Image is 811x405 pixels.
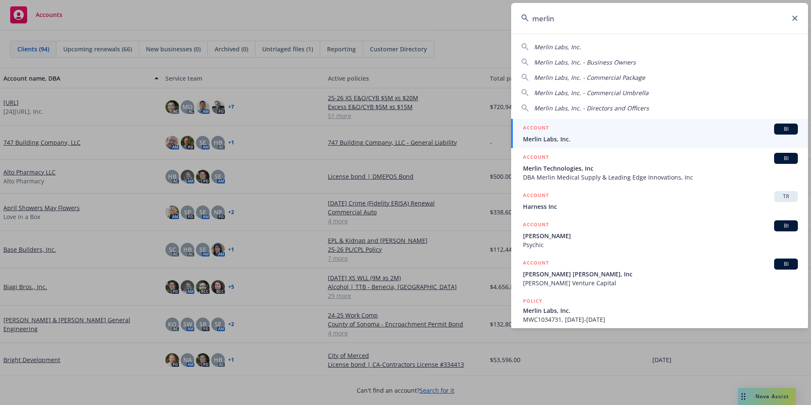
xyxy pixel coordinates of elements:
[511,254,808,292] a: ACCOUNTBI[PERSON_NAME] [PERSON_NAME], Inc[PERSON_NAME] Venture Capital
[511,292,808,329] a: POLICYMerlin Labs, Inc.MWC1034731, [DATE]-[DATE]
[523,202,798,211] span: Harness Inc
[511,186,808,216] a: ACCOUNTTRHarness Inc
[523,306,798,315] span: Merlin Labs, Inc.
[777,193,794,200] span: TR
[534,58,636,66] span: Merlin Labs, Inc. - Business Owners
[534,73,645,82] span: Merlin Labs, Inc. - Commercial Package
[777,125,794,133] span: BI
[534,104,649,112] span: Merlin Labs, Inc. - Directors and Officers
[534,43,581,51] span: Merlin Labs, Inc.
[523,270,798,278] span: [PERSON_NAME] [PERSON_NAME], Inc
[523,278,798,287] span: [PERSON_NAME] Venture Capital
[534,89,649,97] span: Merlin Labs, Inc. - Commercial Umbrella
[511,148,808,186] a: ACCOUNTBIMerlin Technologies, IncDBA Merlin Medical Supply & Leading Edge Innovations, Inc
[523,173,798,182] span: DBA Merlin Medical Supply & Leading Edge Innovations, Inc
[777,222,794,230] span: BI
[523,240,798,249] span: Psychic
[511,119,808,148] a: ACCOUNTBIMerlin Labs, Inc.
[523,297,543,305] h5: POLICY
[777,260,794,268] span: BI
[523,164,798,173] span: Merlin Technologies, Inc
[523,124,549,134] h5: ACCOUNT
[523,153,549,163] h5: ACCOUNT
[777,155,794,162] span: BI
[523,135,798,143] span: Merlin Labs, Inc.
[523,259,549,269] h5: ACCOUNT
[523,220,549,231] h5: ACCOUNT
[523,315,798,324] span: MWC1034731, [DATE]-[DATE]
[511,3,808,34] input: Search...
[511,216,808,254] a: ACCOUNTBI[PERSON_NAME]Psychic
[523,191,549,201] h5: ACCOUNT
[523,231,798,240] span: [PERSON_NAME]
